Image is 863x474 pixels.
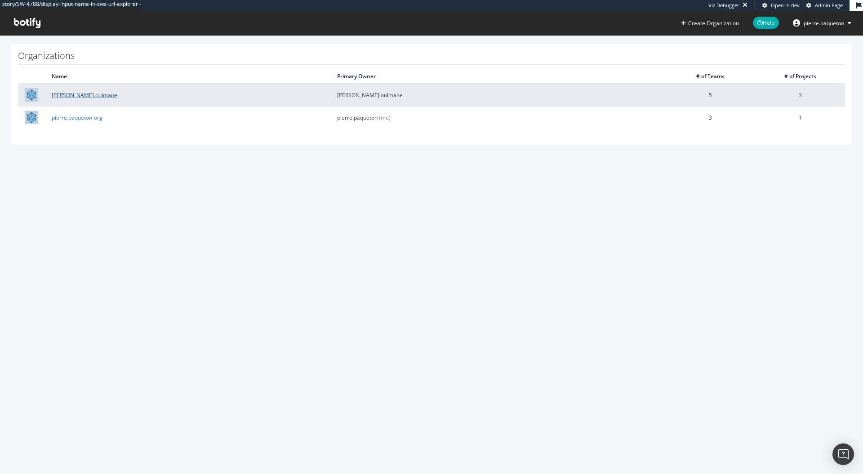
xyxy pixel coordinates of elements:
[18,51,845,65] h1: Organizations
[708,2,741,9] div: Viz Debugger:
[755,69,845,84] th: # of Projects
[330,84,665,106] td: [PERSON_NAME].oulmane
[786,16,859,30] button: pierre.paqueton
[379,114,391,121] span: (me)
[665,106,755,129] td: 3
[330,69,665,84] th: Primary Owner
[755,106,845,129] td: 1
[804,19,844,27] span: pierre.paqueton
[52,91,117,99] a: [PERSON_NAME].oulmane
[832,443,854,465] div: Open Intercom Messenger
[755,84,845,106] td: 3
[45,69,330,84] th: Name
[330,106,665,129] td: pierre.paqueton
[771,2,800,9] span: Open in dev
[815,2,843,9] span: Admin Page
[25,111,38,124] img: pierre.paqueton-org
[806,2,843,9] a: Admin Page
[665,69,755,84] th: # of Teams
[762,2,800,9] a: Open in dev
[52,114,102,121] a: pierre.paqueton-org
[681,19,739,27] button: Create Organization
[25,88,38,102] img: camille.oulmane
[665,84,755,106] td: 5
[753,17,779,29] span: Help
